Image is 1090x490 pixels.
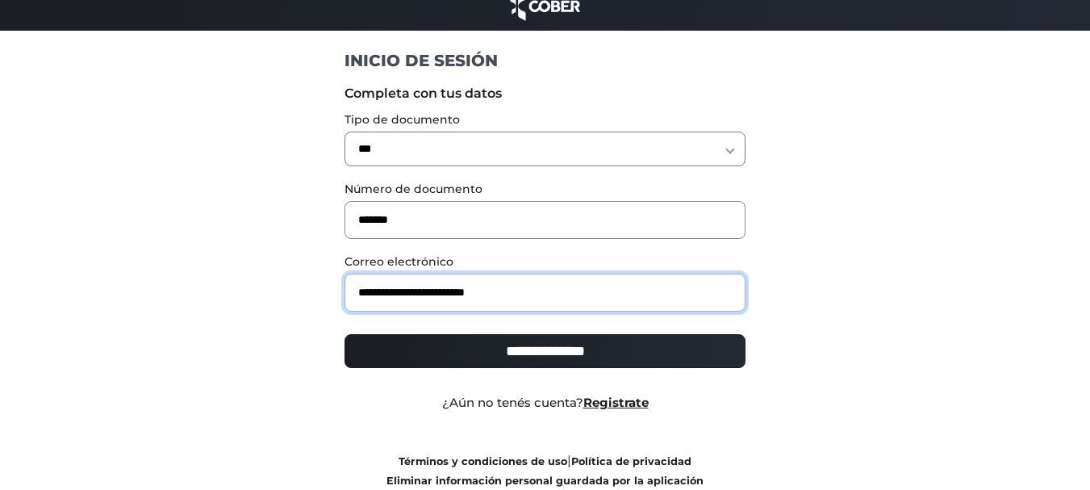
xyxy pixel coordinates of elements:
a: Eliminar información personal guardada por la aplicación [386,475,704,487]
div: ¿Aún no tenés cuenta? [332,394,758,413]
a: Política de privacidad [571,455,691,467]
a: Términos y condiciones de uso [399,455,567,467]
h1: INICIO DE SESIÓN [345,50,745,71]
a: Registrate [583,395,649,410]
label: Número de documento [345,181,745,198]
label: Correo electrónico [345,253,745,270]
div: | [332,451,758,490]
label: Completa con tus datos [345,84,745,103]
label: Tipo de documento [345,111,745,128]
